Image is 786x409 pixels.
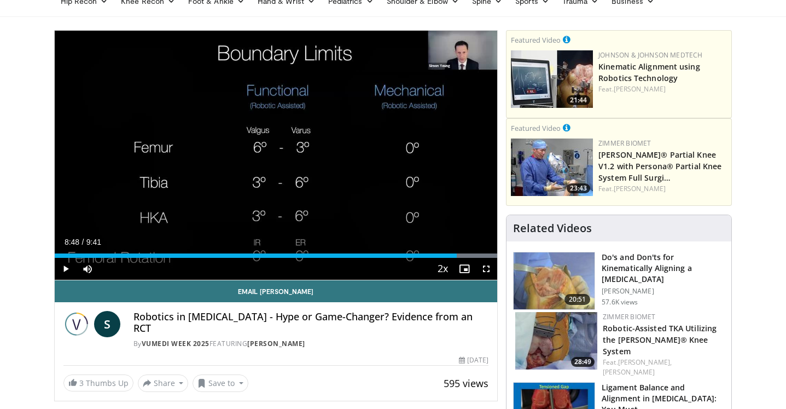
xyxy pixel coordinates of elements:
small: Featured Video [511,35,561,45]
a: 28:49 [515,312,597,370]
img: 99b1778f-d2b2-419a-8659-7269f4b428ba.150x105_q85_crop-smart_upscale.jpg [511,139,593,196]
div: [DATE] [459,355,488,365]
a: [PERSON_NAME]® Partial Knee V1.2 with Persona® Partial Knee System Full Surgi… [598,149,721,183]
a: Zimmer Biomet [598,139,651,148]
span: 3 [79,378,84,388]
a: [PERSON_NAME] [247,339,305,348]
div: By FEATURING [133,339,489,349]
button: Enable picture-in-picture mode [453,258,475,280]
span: 23:43 [567,183,590,193]
span: 28:49 [571,357,595,367]
small: Featured Video [511,123,561,133]
div: Feat. [598,184,727,194]
button: Play [55,258,77,280]
video-js: Video Player [55,31,498,280]
div: Feat. [598,84,727,94]
button: Fullscreen [475,258,497,280]
button: Share [138,375,189,392]
img: 85482610-0380-4aae-aa4a-4a9be0c1a4f1.150x105_q85_crop-smart_upscale.jpg [511,50,593,108]
a: Email [PERSON_NAME] [55,280,498,302]
a: 20:51 Do's and Don'ts for Kinematically Aligning a [MEDICAL_DATA] [PERSON_NAME] 57.6K views [513,252,725,310]
p: [PERSON_NAME] [602,287,725,296]
a: [PERSON_NAME] [614,184,666,193]
a: S [94,311,120,337]
span: 20:51 [564,294,591,305]
h4: Robotics in [MEDICAL_DATA] - Hype or Game-Changer? Evidence from an RCT [133,311,489,335]
a: Robotic-Assisted TKA Utilizing the [PERSON_NAME]® Knee System [603,323,717,356]
a: [PERSON_NAME] [603,367,655,377]
img: 8628d054-67c0-4db7-8e0b-9013710d5e10.150x105_q85_crop-smart_upscale.jpg [515,312,597,370]
div: Progress Bar [55,254,498,258]
span: 595 views [444,377,488,390]
a: Johnson & Johnson MedTech [598,50,702,60]
h3: Do's and Don'ts for Kinematically Aligning a [MEDICAL_DATA] [602,252,725,285]
a: [PERSON_NAME] [614,84,666,94]
button: Playback Rate [432,258,453,280]
a: Kinematic Alignment using Robotics Technology [598,61,700,83]
span: 21:44 [567,95,590,105]
span: / [82,238,84,246]
h4: Related Videos [513,222,592,235]
a: 23:43 [511,139,593,196]
a: 3 Thumbs Up [63,375,133,391]
p: 57.6K views [602,298,638,307]
button: Mute [77,258,98,280]
div: Feat. [603,358,723,377]
button: Save to [193,375,248,392]
span: 9:41 [86,238,101,246]
img: howell_knee_1.png.150x105_q85_crop-smart_upscale.jpg [514,252,595,309]
a: [PERSON_NAME], [618,358,672,367]
a: Zimmer Biomet [603,312,655,321]
a: 21:44 [511,50,593,108]
img: Vumedi Week 2025 [63,311,90,337]
a: Vumedi Week 2025 [142,339,209,348]
span: 8:48 [65,238,79,246]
